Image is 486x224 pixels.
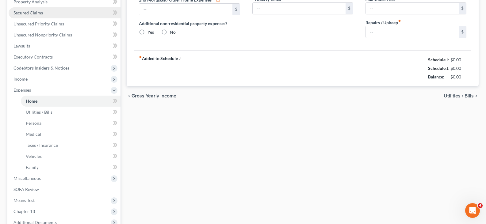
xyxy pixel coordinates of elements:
i: chevron_left [127,93,132,98]
i: chevron_right [474,93,479,98]
a: Medical [21,129,121,140]
a: Executory Contracts [9,51,121,63]
a: Family [21,162,121,173]
input: -- [366,26,459,38]
div: $0.00 [450,65,467,71]
a: Utilities / Bills [21,107,121,118]
button: Utilities / Bills chevron_right [444,93,479,98]
span: Means Test [13,198,35,203]
span: Chapter 13 [13,209,35,214]
span: Codebtors Insiders & Notices [13,65,69,70]
span: Unsecured Priority Claims [13,21,64,26]
span: SOFA Review [13,187,39,192]
a: Personal [21,118,121,129]
span: Vehicles [26,154,42,159]
div: $0.00 [450,74,467,80]
span: Income [13,76,28,82]
div: $ [459,26,466,38]
label: No [170,29,176,35]
div: $ [459,3,466,14]
a: SOFA Review [9,184,121,195]
span: Gross Yearly Income [132,93,176,98]
a: Home [21,96,121,107]
div: $0.00 [450,57,467,63]
a: Vehicles [21,151,121,162]
span: Medical [26,131,41,137]
label: Repairs / Upkeep [365,19,401,26]
label: Yes [147,29,154,35]
input: -- [253,3,346,14]
span: Expenses [13,87,31,93]
span: Secured Claims [13,10,43,15]
input: -- [366,3,459,14]
input: -- [139,4,232,15]
strong: Schedule I: [428,57,449,62]
span: Taxes / Insurance [26,142,58,148]
div: $ [346,3,353,14]
span: 4 [478,203,483,208]
a: Unsecured Nonpriority Claims [9,29,121,40]
i: fiber_manual_record [139,55,142,59]
strong: Schedule J: [428,66,450,71]
a: Taxes / Insurance [21,140,121,151]
iframe: Intercom live chat [465,203,480,218]
strong: Added to Schedule J [139,55,181,81]
span: Miscellaneous [13,176,41,181]
a: Secured Claims [9,7,121,18]
div: $ [232,4,240,15]
span: Utilities / Bills [444,93,474,98]
span: Utilities / Bills [26,109,52,115]
strong: Balance: [428,74,444,79]
i: fiber_manual_record [398,19,401,22]
span: Personal [26,120,43,126]
span: Home [26,98,37,104]
a: Lawsuits [9,40,121,51]
span: Executory Contracts [13,54,53,59]
span: Family [26,165,39,170]
span: Unsecured Nonpriority Claims [13,32,72,37]
label: Additional non-residential property expenses? [139,20,240,27]
button: chevron_left Gross Yearly Income [127,93,176,98]
a: Unsecured Priority Claims [9,18,121,29]
span: Lawsuits [13,43,30,48]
